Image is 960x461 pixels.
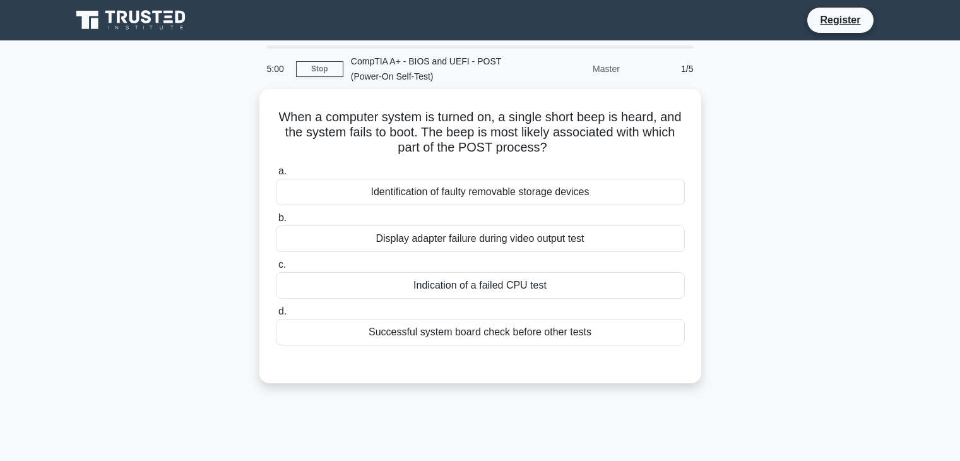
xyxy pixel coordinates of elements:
div: 1/5 [627,56,701,81]
span: d. [278,306,287,316]
span: b. [278,212,287,223]
span: a. [278,165,287,176]
h5: When a computer system is turned on, a single short beep is heard, and the system fails to boot. ... [275,109,686,156]
div: Display adapter failure during video output test [276,225,685,252]
a: Stop [296,61,343,77]
span: c. [278,259,286,270]
a: Register [812,12,868,28]
div: 5:00 [259,56,296,81]
div: Identification of faulty removable storage devices [276,179,685,205]
div: Successful system board check before other tests [276,319,685,345]
div: Master [517,56,627,81]
div: Indication of a failed CPU test [276,272,685,299]
div: CompTIA A+ - BIOS and UEFI - POST (Power-On Self-Test) [343,49,517,89]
